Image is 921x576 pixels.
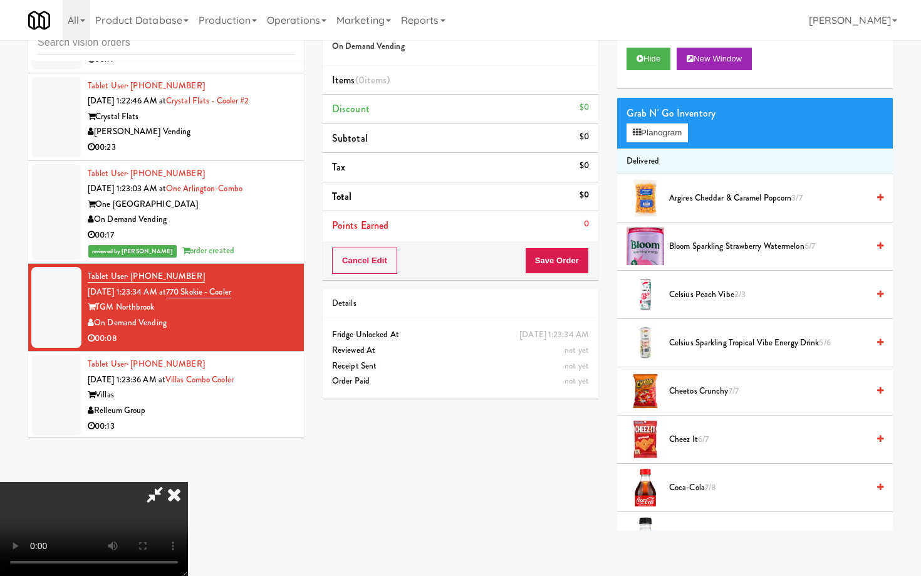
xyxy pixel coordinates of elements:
div: 00:13 [88,419,294,434]
button: New Window [677,48,752,70]
span: 6/7 [804,240,815,252]
span: Celsius Sparkling Tropical Vibe Energy Drink [669,335,868,351]
a: Crystal Flats - Cooler #2 [166,95,249,107]
span: 2/3 [734,288,746,300]
span: Total [332,189,352,204]
span: not yet [565,360,589,372]
span: reviewed by [PERSON_NAME] [88,245,177,258]
span: Cheez It [669,432,868,448]
li: Tablet User· [PHONE_NUMBER][DATE] 1:22:46 AM atCrystal Flats - Cooler #2Crystal Flats[PERSON_NAME... [28,73,304,161]
span: Tax [332,160,345,174]
li: Delivered [617,149,893,175]
a: One Arlington-Combo [166,182,242,194]
span: Coca-Cola [669,480,868,496]
div: Bloom Sparkling Strawberry Watermelon6/7 [664,239,883,254]
span: Bloom Sparkling Strawberry Watermelon [669,239,868,254]
a: Tablet User· [PHONE_NUMBER] [88,270,205,283]
span: [DATE] 1:23:36 AM at [88,374,165,385]
div: $0 [580,187,589,203]
button: Planogram [627,123,688,142]
div: Argires Cheddar & Caramel Popcorn3/7 [664,191,883,206]
span: 7/8 [705,481,716,493]
div: Cheetos Crunchy7/7 [664,384,883,399]
li: Tablet User· [PHONE_NUMBER][DATE] 1:23:03 AM atOne Arlington-ComboOne [GEOGRAPHIC_DATA]On Demand ... [28,161,304,264]
div: Receipt Sent [332,359,589,374]
div: Celsius Peach Vibe2/3 [664,287,883,303]
div: One [GEOGRAPHIC_DATA] [88,197,294,212]
div: TGM Northbrook [88,300,294,315]
a: Tablet User· [PHONE_NUMBER] [88,80,205,92]
span: Coke Zero [669,528,868,544]
span: Cheetos Crunchy [669,384,868,399]
li: Tablet User· [PHONE_NUMBER][DATE] 1:23:36 AM atVillas Combo CoolerVillasRelleum Group00:13 [28,352,304,439]
div: Crystal Flats [88,109,294,125]
div: Details [332,296,589,312]
div: $0 [580,100,589,115]
div: 00:17 [88,228,294,243]
li: Tablet User· [PHONE_NUMBER][DATE] 1:23:34 AM at770 Skokie - CoolerTGM NorthbrookOn Demand Vending... [28,264,304,352]
span: · [PHONE_NUMBER] [127,270,205,282]
button: Hide [627,48,670,70]
span: (0 ) [355,73,390,87]
button: Cancel Edit [332,248,397,274]
h5: On Demand Vending [332,42,589,51]
span: · [PHONE_NUMBER] [127,167,205,179]
div: 00:08 [88,331,294,347]
span: [DATE] 1:23:34 AM at [88,286,166,298]
div: $0 [580,158,589,174]
div: Order Paid [332,374,589,389]
span: [DATE] 1:22:46 AM at [88,95,166,107]
ng-pluralize: items [365,73,387,87]
input: Search vision orders [38,31,294,55]
span: 5/6 [819,337,830,348]
span: Items [332,73,390,87]
span: · [PHONE_NUMBER] [127,80,205,92]
img: Micromart [28,9,50,31]
span: Discount [332,102,370,116]
a: 770 Skokie - Cooler [166,286,231,298]
div: Celsius Sparkling Tropical Vibe Energy Drink5/6 [664,335,883,351]
span: 3/7 [703,530,714,542]
div: [DATE] 1:23:34 AM [519,327,589,343]
span: [DATE] 1:23:03 AM at [88,182,166,194]
a: Tablet User· [PHONE_NUMBER] [88,358,205,370]
div: On Demand Vending [88,315,294,331]
div: Villas [88,387,294,403]
div: Coke Zero3/7 [664,528,883,544]
span: Celsius Peach Vibe [669,287,868,303]
div: Grab N' Go Inventory [627,104,883,123]
span: order created [182,244,234,256]
div: 00:23 [88,140,294,155]
div: Coca-Cola7/8 [664,480,883,496]
span: · [PHONE_NUMBER] [127,358,205,370]
a: Villas Combo Cooler [165,374,234,385]
div: Cheez It6/7 [664,432,883,448]
div: Reviewed At [332,343,589,359]
span: not yet [565,375,589,387]
a: Tablet User· [PHONE_NUMBER] [88,167,205,179]
div: [PERSON_NAME] Vending [88,124,294,140]
button: Save Order [525,248,589,274]
span: Argires Cheddar & Caramel Popcorn [669,191,868,206]
span: not yet [565,344,589,356]
div: $0 [580,129,589,145]
span: Subtotal [332,131,368,145]
span: Points Earned [332,218,388,233]
div: On Demand Vending [88,212,294,228]
span: 6/7 [698,433,709,445]
span: 3/7 [791,192,802,204]
div: Fridge Unlocked At [332,327,589,343]
div: Relleum Group [88,403,294,419]
div: 0 [584,216,589,232]
span: 7/7 [729,385,739,397]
